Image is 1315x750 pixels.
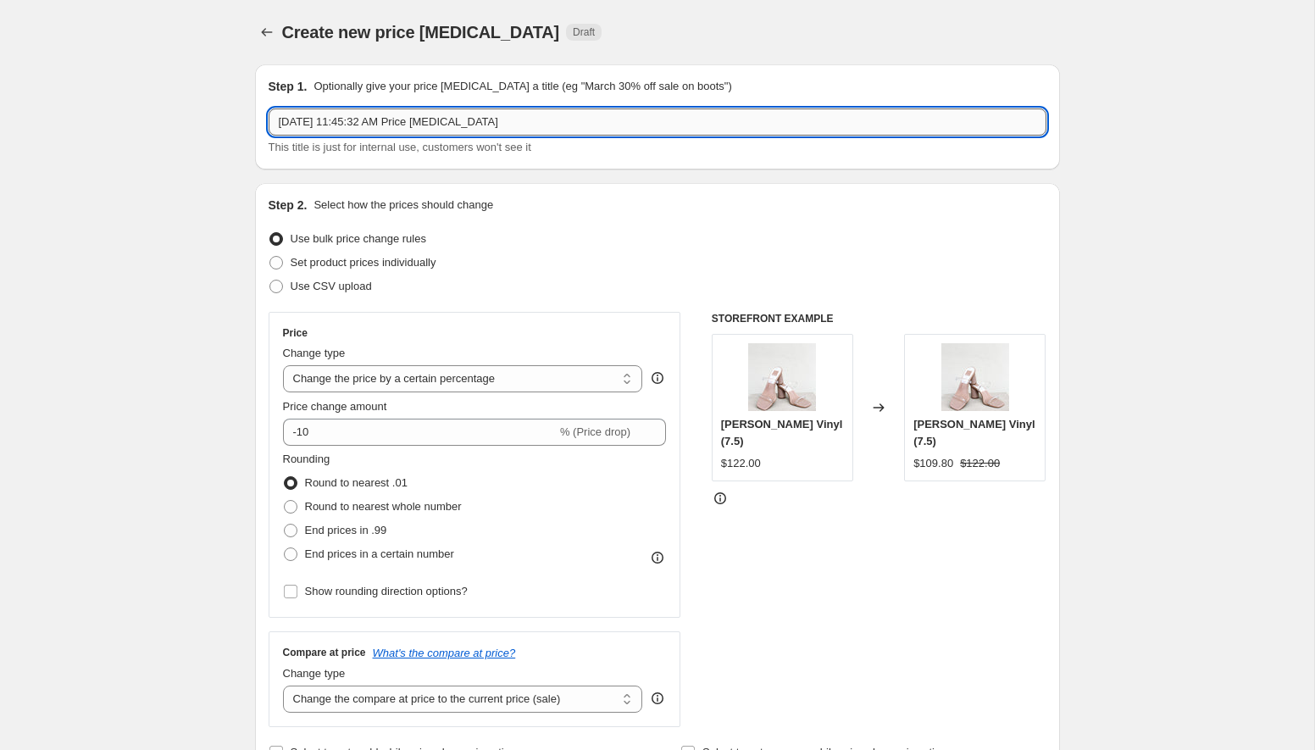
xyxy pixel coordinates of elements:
span: Use CSV upload [291,280,372,292]
img: img-6509_80x.jpg [748,343,816,411]
button: What's the compare at price? [373,647,516,659]
h3: Compare at price [283,646,366,659]
input: 30% off holiday sale [269,108,1046,136]
span: [PERSON_NAME] Vinyl (7.5) [913,418,1035,447]
span: Change type [283,347,346,359]
span: [PERSON_NAME] Vinyl (7.5) [721,418,843,447]
span: Round to nearest .01 [305,476,408,489]
input: -15 [283,419,557,446]
span: End prices in a certain number [305,547,454,560]
span: Price change amount [283,400,387,413]
strike: $122.00 [960,455,1000,472]
div: $109.80 [913,455,953,472]
span: End prices in .99 [305,524,387,536]
p: Select how the prices should change [313,197,493,214]
span: Draft [573,25,595,39]
span: Change type [283,667,346,680]
button: Price change jobs [255,20,279,44]
div: $122.00 [721,455,761,472]
span: Set product prices individually [291,256,436,269]
span: % (Price drop) [560,425,630,438]
h2: Step 1. [269,78,308,95]
div: help [649,690,666,707]
span: Show rounding direction options? [305,585,468,597]
img: img-6509_80x.jpg [941,343,1009,411]
span: Create new price [MEDICAL_DATA] [282,23,560,42]
div: help [649,369,666,386]
h3: Price [283,326,308,340]
span: Use bulk price change rules [291,232,426,245]
span: Rounding [283,453,330,465]
p: Optionally give your price [MEDICAL_DATA] a title (eg "March 30% off sale on boots") [313,78,731,95]
h6: STOREFRONT EXAMPLE [712,312,1046,325]
span: Round to nearest whole number [305,500,462,513]
h2: Step 2. [269,197,308,214]
span: This title is just for internal use, customers won't see it [269,141,531,153]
